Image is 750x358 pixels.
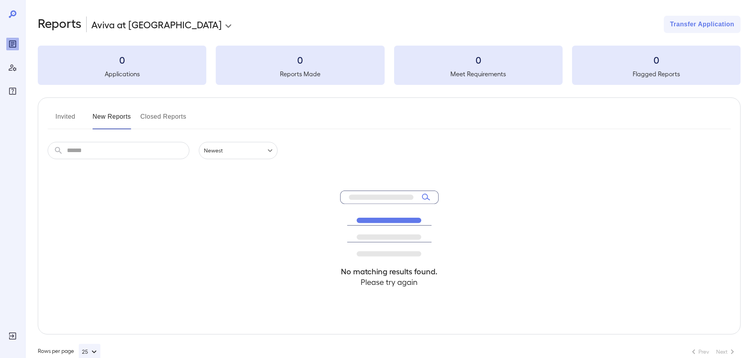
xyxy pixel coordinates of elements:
h5: Reports Made [216,69,384,79]
div: Reports [6,38,19,50]
h4: Please try again [340,277,439,287]
h2: Reports [38,16,81,33]
h5: Meet Requirements [394,69,563,79]
div: FAQ [6,85,19,97]
h3: 0 [572,53,741,66]
button: Transfer Application [664,16,741,33]
nav: pagination navigation [685,345,741,358]
h3: 0 [394,53,563,66]
button: New Reports [93,110,131,129]
p: Aviva at [GEOGRAPHIC_DATA] [91,18,222,31]
summary: 0Applications0Reports Made0Meet Requirements0Flagged Reports [38,46,741,85]
div: Newest [199,142,278,159]
h5: Applications [38,69,206,79]
h3: 0 [38,53,206,66]
button: Invited [48,110,83,129]
h3: 0 [216,53,384,66]
h4: No matching results found. [340,266,439,277]
button: Closed Reports [141,110,187,129]
div: Manage Users [6,61,19,74]
div: Log Out [6,330,19,342]
h5: Flagged Reports [572,69,741,79]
